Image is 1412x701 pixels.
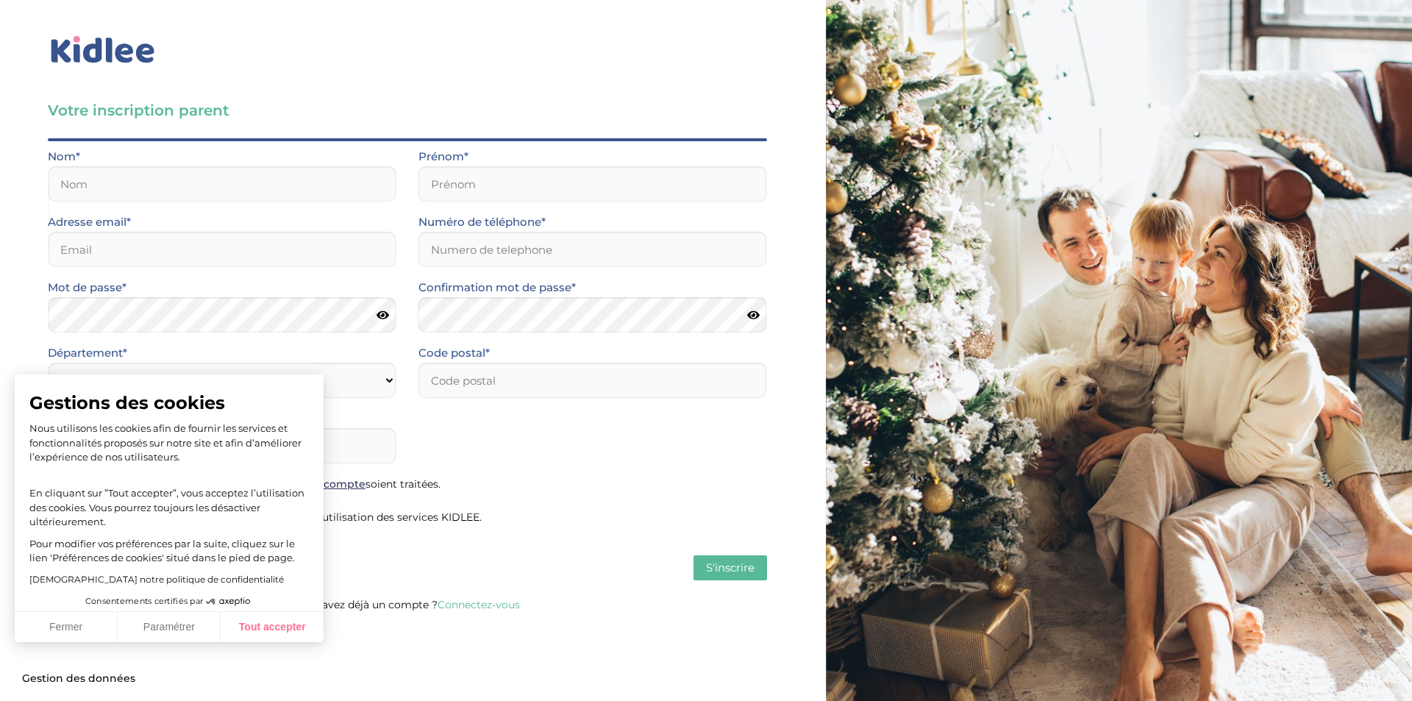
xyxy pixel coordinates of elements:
[48,278,126,297] label: Mot de passe*
[78,592,260,611] button: Consentements certifiés par
[418,232,767,267] input: Numero de telephone
[206,580,250,624] svg: Axeptio
[418,213,546,232] label: Numéro de téléphone*
[48,166,396,202] input: Nom
[29,472,309,530] p: En cliquant sur ”Tout accepter”, vous acceptez l’utilisation des cookies. Vous pourrez toujours l...
[48,100,767,121] h3: Votre inscription parent
[15,612,118,643] button: Fermer
[438,598,520,611] a: Connectez-vous
[418,278,576,297] label: Confirmation mot de passe*
[48,344,127,363] label: Département*
[118,612,221,643] button: Paramétrer
[29,574,284,585] a: [DEMOGRAPHIC_DATA] notre politique de confidentialité
[693,555,767,580] button: S'inscrire
[48,33,158,67] img: logo_kidlee_bleu
[85,597,203,605] span: Consentements certifiés par
[13,663,144,694] button: Fermer le widget sans consentement
[29,421,309,465] p: Nous utilisons les cookies afin de fournir les services et fonctionnalités proposés sur notre sit...
[22,672,135,686] span: Gestion des données
[418,344,490,363] label: Code postal*
[48,213,131,232] label: Adresse email*
[29,392,309,414] span: Gestions des cookies
[48,595,767,614] p: Vous avez déjà un compte ?
[418,147,468,166] label: Prénom*
[29,537,309,566] p: Pour modifier vos préférences par la suite, cliquez sur le lien 'Préférences de cookies' situé da...
[221,612,324,643] button: Tout accepter
[48,232,396,267] input: Email
[418,166,767,202] input: Prénom
[418,363,767,398] input: Code postal
[706,561,755,574] span: S'inscrire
